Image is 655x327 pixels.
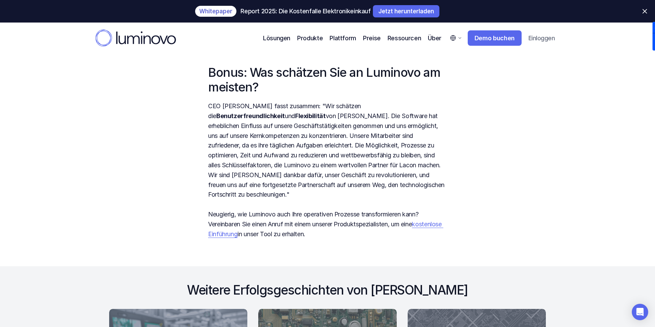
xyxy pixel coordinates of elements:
h3: Weitere Erfolgsgeschichten von [PERSON_NAME] [109,283,546,298]
p: Lösungen [263,33,290,43]
p: CEO [PERSON_NAME] fasst zusammen: "Wir schätzen die und von [PERSON_NAME]. Die Software hat erheb... [208,101,447,239]
p: Über [428,33,441,43]
p: Report 2025: Die Kostenfalle Elektronikeinkauf [241,8,370,15]
p: Demo buchen [475,34,515,42]
p: Jetzt herunterladen [378,9,434,14]
p: Produkte [297,33,323,43]
a: Jetzt herunterladen [373,5,439,17]
p: Einloggen [528,34,555,42]
a: Einloggen [524,31,559,45]
h2: Bonus: Was schätzen Sie an Luminovo am meisten? [208,65,447,95]
strong: Flexibilität [295,112,326,119]
strong: Benutzerfreundlichkeit [216,112,285,119]
p: Whitepaper [199,9,232,14]
a: kostenlose Einführung [208,221,443,238]
a: Demo buchen [468,30,522,46]
a: Preise [363,33,381,43]
p: Plattform [330,33,356,43]
p: Ressourcen [388,33,421,43]
div: Open Intercom Messenger [632,304,648,320]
